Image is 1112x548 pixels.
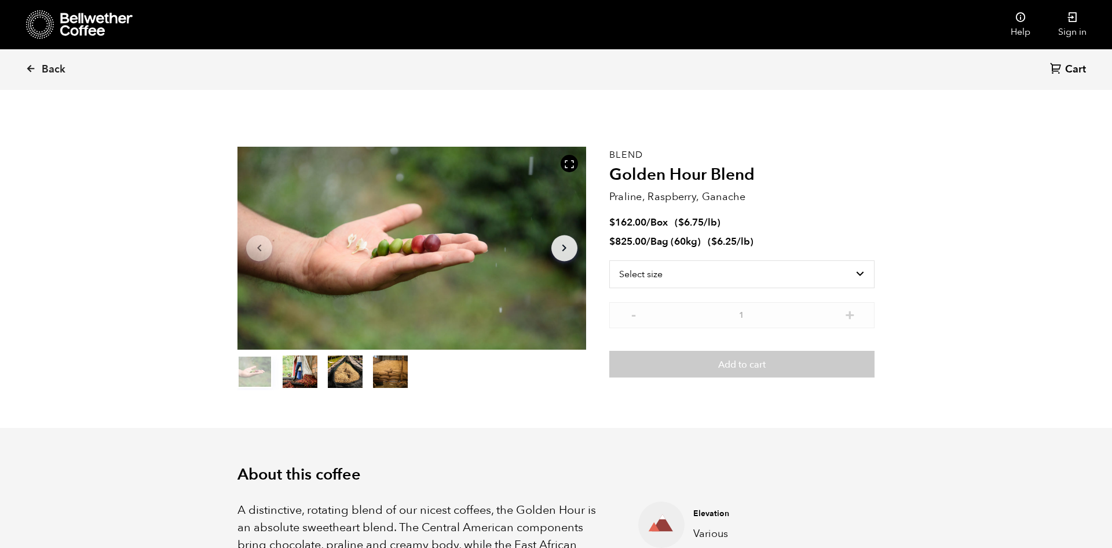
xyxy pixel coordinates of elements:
[693,508,857,520] h4: Elevation
[711,235,717,248] span: $
[609,216,615,229] span: $
[609,351,875,378] button: Add to cart
[843,308,857,320] button: +
[650,216,668,229] span: Box
[609,216,646,229] bdi: 162.00
[609,165,875,185] h2: Golden Hour Blend
[704,216,717,229] span: /lb
[609,235,646,248] bdi: 825.00
[678,216,704,229] bdi: 6.75
[678,216,684,229] span: $
[609,189,875,205] p: Praline, Raspberry, Ganache
[646,235,650,248] span: /
[675,216,720,229] span: ( )
[650,235,701,248] span: Bag (60kg)
[609,235,615,248] span: $
[237,466,875,484] h2: About this coffee
[711,235,737,248] bdi: 6.25
[693,526,857,542] p: Various
[737,235,750,248] span: /lb
[1065,63,1086,77] span: Cart
[646,216,650,229] span: /
[42,63,65,77] span: Back
[708,235,753,248] span: ( )
[627,308,641,320] button: -
[1050,62,1089,78] a: Cart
